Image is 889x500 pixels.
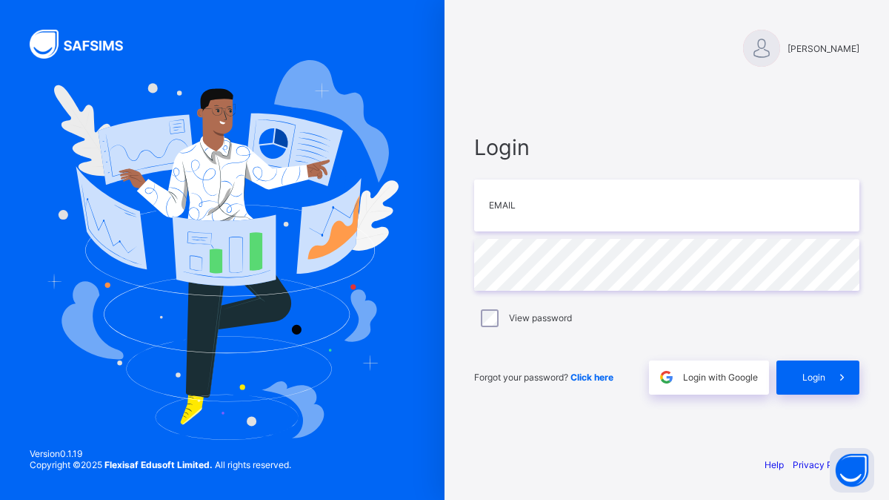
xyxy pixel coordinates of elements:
span: Version 0.1.19 [30,448,291,459]
a: Help [765,459,784,470]
span: Login [474,134,859,160]
button: Open asap [830,448,874,493]
label: View password [509,312,572,323]
img: google.396cfc9801f0270233282035f929180a.svg [658,369,675,386]
span: Copyright © 2025 All rights reserved. [30,459,291,470]
a: Privacy Policy [793,459,853,470]
strong: Flexisaf Edusoft Limited. [104,459,213,470]
img: Hero Image [46,60,399,440]
span: [PERSON_NAME] [788,43,859,54]
span: Login [802,372,825,383]
img: SAFSIMS Logo [30,30,141,59]
span: Login with Google [683,372,758,383]
span: Forgot your password? [474,372,613,383]
a: Click here [570,372,613,383]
